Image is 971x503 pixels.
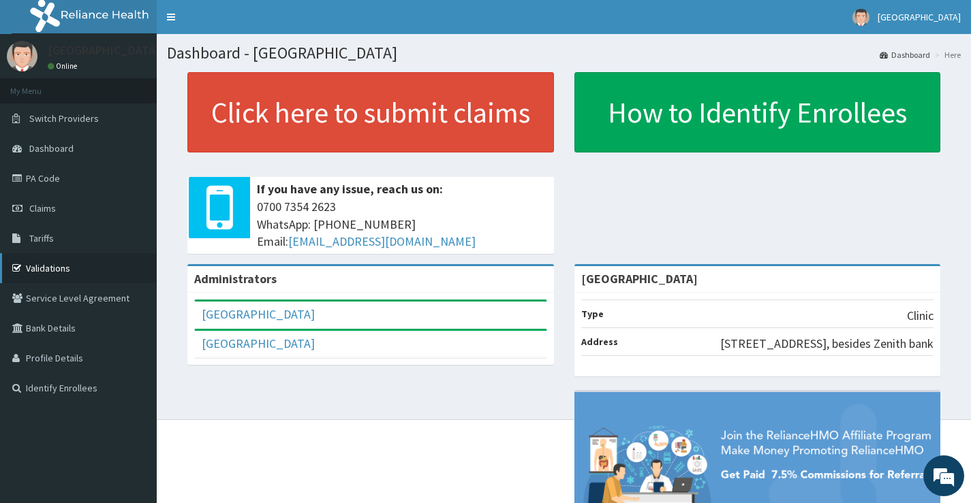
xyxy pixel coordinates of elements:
[288,233,476,249] a: [EMAIL_ADDRESS][DOMAIN_NAME]
[48,44,160,56] p: [GEOGRAPHIC_DATA]
[931,49,961,61] li: Here
[880,49,930,61] a: Dashboard
[202,336,315,351] a: [GEOGRAPHIC_DATA]
[257,181,443,197] b: If you have any issue, reach us on:
[581,308,604,320] b: Type
[29,112,99,125] span: Switch Providers
[907,307,934,325] p: Clinic
[720,335,934,353] p: [STREET_ADDRESS], besides Zenith bank
[574,72,941,152] a: How to Identify Enrollees
[878,11,961,23] span: [GEOGRAPHIC_DATA]
[29,232,54,244] span: Tariffs
[581,336,618,348] b: Address
[29,142,74,155] span: Dashboard
[581,271,698,287] strong: [GEOGRAPHIC_DATA]
[167,44,961,62] h1: Dashboard - [GEOGRAPHIC_DATA]
[194,271,277,287] b: Administrators
[29,202,56,214] span: Claims
[202,306,315,322] a: [GEOGRAPHIC_DATA]
[48,61,80,71] a: Online
[187,72,554,152] a: Click here to submit claims
[852,9,869,26] img: User Image
[7,41,37,71] img: User Image
[257,198,547,250] span: 0700 7354 2623 WhatsApp: [PHONE_NUMBER] Email:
